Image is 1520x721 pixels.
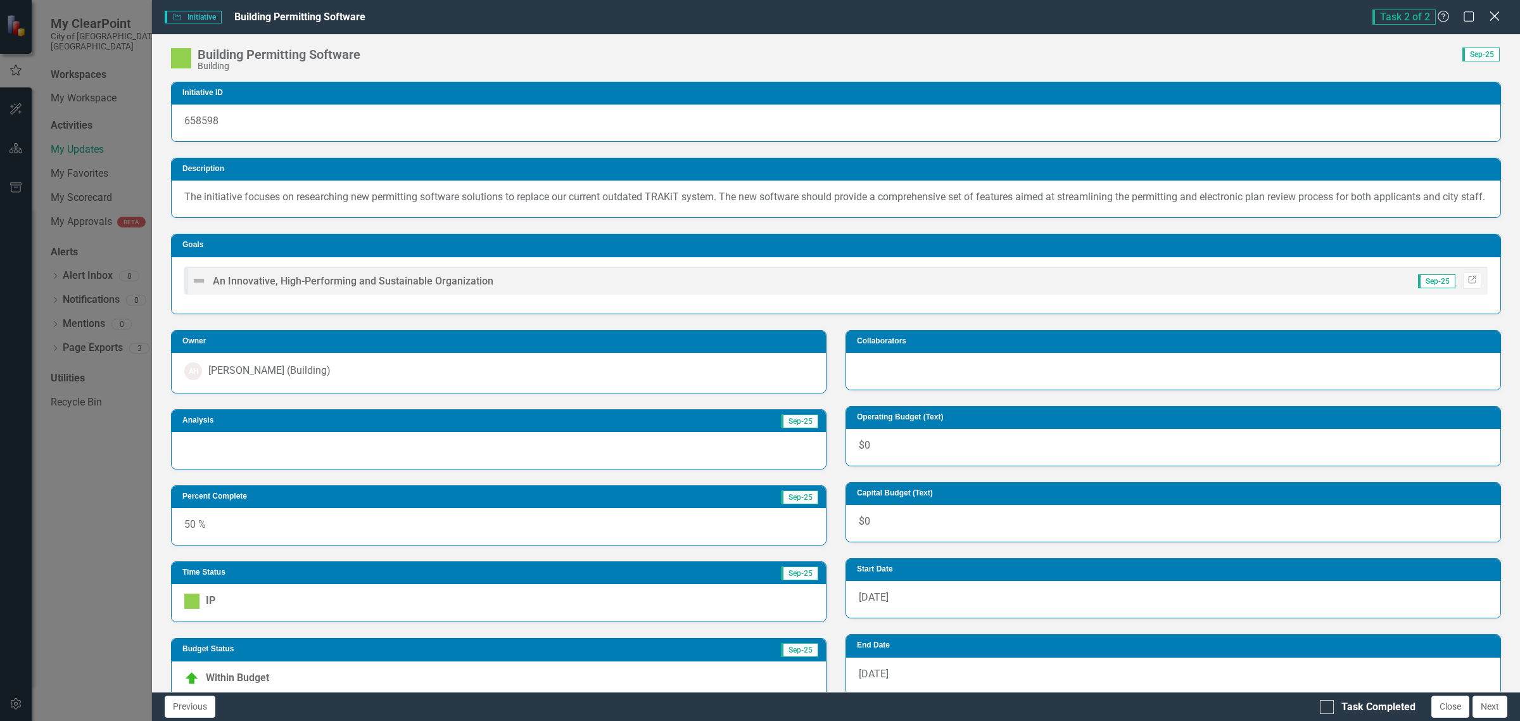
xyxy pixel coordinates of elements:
span: Initiative [165,11,222,23]
span: Sep-25 [781,566,818,580]
span: $0 [859,515,870,527]
h3: Description [182,165,1494,173]
h3: Initiative ID [182,89,1494,97]
h3: End Date [857,641,1494,649]
span: Within Budget [206,672,269,684]
span: Sep-25 [1418,274,1455,288]
img: IP [184,594,199,609]
span: Sep-25 [781,414,818,428]
button: Close [1431,696,1469,718]
div: 658598 [172,105,1500,141]
img: IP [171,48,191,68]
button: Previous [165,696,215,718]
h3: Owner [182,337,820,345]
span: [DATE] [859,668,889,680]
h3: Time Status [182,568,518,577]
span: An Innovative, High-Performing and Sustainable Organization [213,275,493,287]
img: Within Budget [184,671,199,686]
h3: Operating Budget (Text) [857,413,1494,421]
div: Building Permitting Software [198,48,360,61]
img: Not Defined [191,273,206,288]
span: Sep-25 [781,643,818,657]
h3: Budget Status [182,645,547,653]
div: Task Completed [1341,700,1415,715]
div: 50 % [172,508,826,545]
span: [DATE] [859,591,889,603]
span: IP [206,595,215,607]
span: The initiative focuses on researching new permitting software solutions to replace our current ou... [184,191,1485,203]
button: Next [1472,696,1507,718]
div: Building [198,61,360,71]
span: Task 2 of 2 [1372,10,1436,25]
h3: Analysis [182,416,467,424]
h3: Collaborators [857,337,1494,345]
span: Sep-25 [1462,48,1500,61]
span: Building Permitting Software [234,11,365,23]
span: Sep-25 [781,490,818,504]
h3: Percent Complete [182,492,581,501]
h3: Capital Budget (Text) [857,489,1494,497]
div: AH [184,362,202,380]
span: $0 [859,439,870,451]
h3: Goals [182,241,1494,249]
div: [PERSON_NAME] (Building) [208,364,331,378]
h3: Start Date [857,565,1494,573]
